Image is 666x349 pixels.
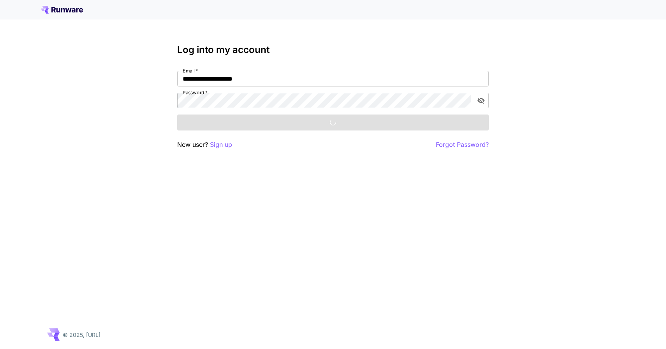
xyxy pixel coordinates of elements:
label: Email [183,67,198,74]
h3: Log into my account [177,44,489,55]
label: Password [183,89,208,96]
p: New user? [177,140,232,150]
p: © 2025, [URL] [63,331,100,339]
button: toggle password visibility [474,93,488,108]
button: Forgot Password? [436,140,489,150]
button: Sign up [210,140,232,150]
